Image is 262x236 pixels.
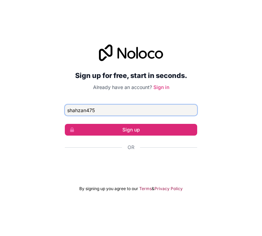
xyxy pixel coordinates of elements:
a: Privacy Policy [154,186,183,191]
span: By signing up you agree to our [79,186,138,191]
a: Terms [139,186,152,191]
h2: Sign up for free, start in seconds. [65,69,197,82]
div: Sign in with Google. Opens in new tab [65,158,197,174]
button: Sign up [65,124,197,136]
span: Or [128,144,134,151]
span: & [152,186,154,191]
input: Email address [65,105,197,116]
span: Already have an account? [93,84,152,90]
a: Sign in [153,84,169,90]
iframe: Sign in with Google Button [61,158,201,174]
